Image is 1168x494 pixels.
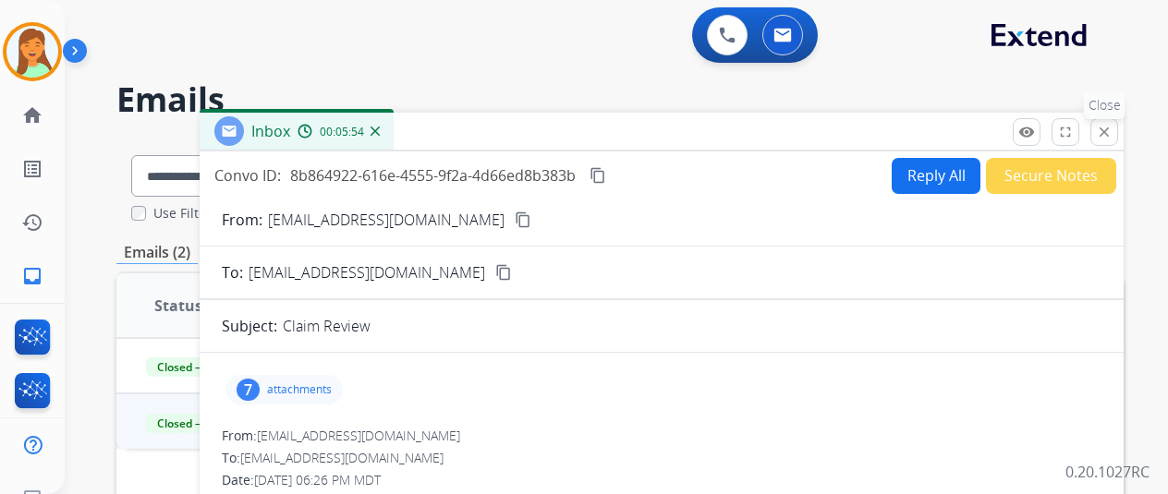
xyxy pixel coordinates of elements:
[254,471,381,488] span: [DATE] 06:26 PM MDT
[146,357,249,377] span: Closed – Solved
[495,264,512,281] mat-icon: content_copy
[268,209,505,231] p: [EMAIL_ADDRESS][DOMAIN_NAME]
[21,104,43,127] mat-icon: home
[6,26,58,78] img: avatar
[1096,124,1113,140] mat-icon: close
[1090,118,1118,146] button: Close
[21,211,43,234] mat-icon: history
[283,315,371,337] p: Claim Review
[267,382,332,397] p: attachments
[21,158,43,180] mat-icon: list_alt
[222,449,1101,467] div: To:
[222,471,1101,489] div: Date:
[1057,124,1074,140] mat-icon: fullscreen
[320,125,364,139] span: 00:05:54
[257,427,460,444] span: [EMAIL_ADDRESS][DOMAIN_NAME]
[1084,91,1125,119] p: Close
[154,295,202,317] span: Status
[222,261,243,283] p: To:
[146,414,249,433] span: Closed – Solved
[153,204,280,223] label: Use Filters In Search
[240,449,444,466] span: [EMAIL_ADDRESS][DOMAIN_NAME]
[222,315,277,337] p: Subject:
[290,165,576,186] span: 8b864922-616e-4555-9f2a-4d66ed8b383b
[249,261,485,283] span: [EMAIL_ADDRESS][DOMAIN_NAME]
[237,379,260,401] div: 7
[986,158,1116,194] button: Secure Notes
[1018,124,1035,140] mat-icon: remove_red_eye
[515,211,531,228] mat-icon: content_copy
[21,265,43,287] mat-icon: inbox
[251,121,290,141] span: Inbox
[214,164,281,187] p: Convo ID:
[222,427,1101,445] div: From:
[590,167,606,184] mat-icon: content_copy
[116,81,1124,118] h2: Emails
[1065,461,1150,483] p: 0.20.1027RC
[892,158,980,194] button: Reply All
[116,241,198,264] p: Emails (2)
[222,209,262,231] p: From:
